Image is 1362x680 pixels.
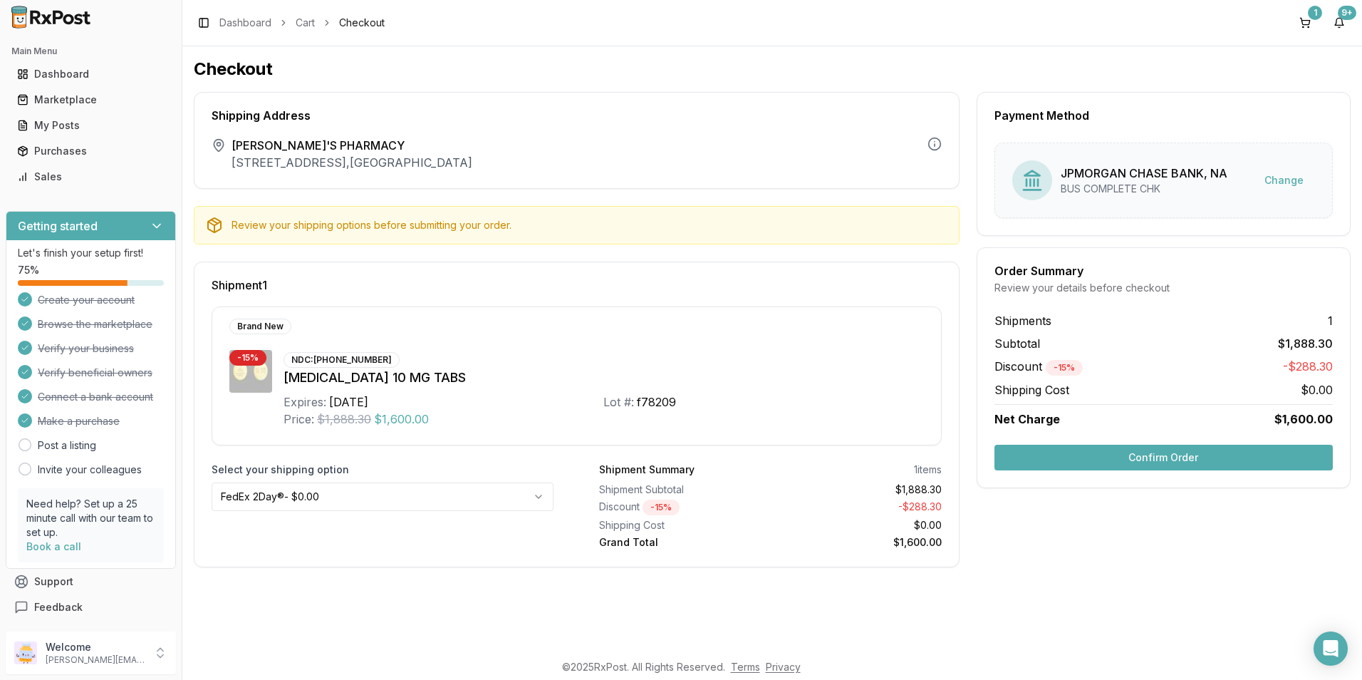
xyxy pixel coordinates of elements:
nav: breadcrumb [219,16,385,30]
span: $1,600.00 [374,411,429,428]
button: 1 [1294,11,1316,34]
p: Need help? Set up a 25 minute call with our team to set up. [26,497,155,540]
button: My Posts [6,114,176,137]
div: [DATE] [329,393,368,411]
span: Connect a bank account [38,390,153,404]
div: $1,888.30 [776,483,941,497]
span: Shipments [994,312,1051,329]
div: 1 [1308,6,1322,20]
span: $1,600.00 [1274,411,1333,428]
a: Dashboard [219,16,271,30]
div: 9+ [1338,6,1356,20]
button: Sales [6,165,176,188]
a: Sales [11,164,170,190]
span: Shipping Cost [994,381,1069,398]
div: $1,600.00 [776,535,941,550]
div: My Posts [17,118,165,133]
h3: Getting started [18,217,98,235]
span: $1,888.30 [317,411,371,428]
button: Support [6,569,176,594]
span: Verify beneficial owners [38,366,152,380]
span: Checkout [339,16,385,30]
div: f78209 [637,393,676,411]
div: Price: [284,411,314,428]
span: Verify your business [38,341,134,356]
a: Privacy [766,661,801,673]
div: Brand New [229,319,291,334]
img: RxPost Logo [6,6,97,29]
div: $0.00 [776,518,941,532]
a: Post a listing [38,438,96,453]
div: Review your details before checkout [994,281,1333,295]
div: - 15 % [643,500,680,515]
div: - $288.30 [776,500,941,515]
button: Confirm Order [994,445,1333,470]
div: 1 items [914,463,942,477]
div: Marketplace [17,93,165,107]
div: Lot #: [603,393,634,411]
div: Discount [599,500,764,515]
span: [PERSON_NAME]'S PHARMACY [232,137,472,154]
span: Make a purchase [38,414,120,428]
span: Net Charge [994,412,1060,426]
div: BUS COMPLETE CHK [1061,182,1227,196]
span: Subtotal [994,335,1040,352]
a: Book a call [26,540,81,552]
span: 1 [1328,312,1333,329]
button: Purchases [6,140,176,163]
span: $0.00 [1301,381,1333,398]
h2: Main Menu [11,46,170,57]
a: My Posts [11,113,170,138]
div: Review your shipping options before submitting your order. [232,218,947,232]
a: Purchases [11,138,170,164]
img: Jardiance 10 MG TABS [229,350,272,393]
a: Marketplace [11,87,170,113]
p: [STREET_ADDRESS] , [GEOGRAPHIC_DATA] [232,154,472,171]
div: Dashboard [17,67,165,81]
span: Discount [994,359,1083,374]
div: Shipment Subtotal [599,483,764,497]
a: Invite your colleagues [38,463,142,477]
div: - 15 % [229,350,266,366]
button: Change [1253,168,1315,193]
div: Order Summary [994,265,1333,277]
div: Shipping Cost [599,518,764,532]
div: Purchases [17,144,165,158]
div: Grand Total [599,535,764,550]
span: Browse the marketplace [38,317,152,331]
span: Shipment 1 [212,279,267,291]
p: Let's finish your setup first! [18,246,164,260]
button: Marketplace [6,88,176,111]
div: Expires: [284,393,326,411]
div: Sales [17,170,165,184]
div: JPMORGAN CHASE BANK, NA [1061,165,1227,182]
p: [PERSON_NAME][EMAIL_ADDRESS][DOMAIN_NAME] [46,654,145,666]
div: Shipping Address [212,110,942,121]
div: NDC: [PHONE_NUMBER] [284,352,400,368]
h1: Checkout [194,58,1351,81]
div: Open Intercom Messenger [1314,632,1348,666]
button: Dashboard [6,63,176,86]
span: $1,888.30 [1278,335,1333,352]
span: -$288.30 [1283,358,1333,376]
a: Dashboard [11,61,170,87]
label: Select your shipping option [212,463,553,477]
div: Payment Method [994,110,1333,121]
div: [MEDICAL_DATA] 10 MG TABS [284,368,924,388]
a: Terms [731,661,760,673]
button: 9+ [1328,11,1351,34]
div: Shipment Summary [599,463,695,477]
p: Welcome [46,640,145,654]
span: Create your account [38,293,135,307]
img: User avatar [14,642,37,664]
span: Feedback [34,600,83,614]
a: Cart [296,16,315,30]
button: Feedback [6,594,176,620]
div: - 15 % [1046,360,1083,376]
span: 75 % [18,263,39,277]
